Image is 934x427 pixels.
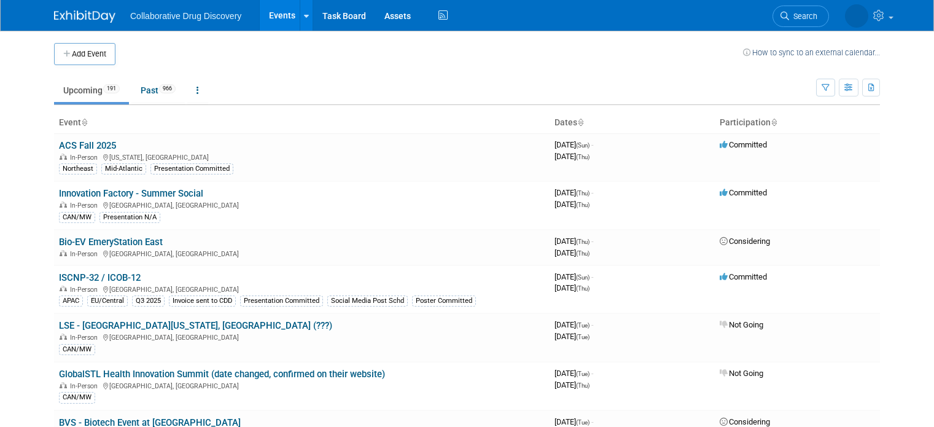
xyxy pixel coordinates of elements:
a: How to sync to an external calendar... [743,48,880,57]
div: Presentation N/A [99,212,160,223]
div: Social Media Post Schd [327,296,408,307]
th: Dates [550,112,715,133]
span: Considering [720,237,770,246]
img: ExhibitDay [54,10,115,23]
span: (Thu) [576,190,590,197]
img: In-Person Event [60,154,67,160]
span: In-Person [70,250,101,258]
div: Invoice sent to CDD [169,296,236,307]
span: Committed [720,140,767,149]
span: In-Person [70,286,101,294]
span: - [591,140,593,149]
a: Sort by Start Date [577,117,583,127]
span: (Tue) [576,334,590,340]
a: Sort by Participation Type [771,117,777,127]
span: - [591,369,593,378]
a: Sort by Event Name [81,117,87,127]
a: Bio-EV EmeryStation East [59,237,163,248]
div: EU/Central [87,296,128,307]
span: In-Person [70,334,101,342]
th: Participation [715,112,880,133]
span: [DATE] [555,369,593,378]
span: [DATE] [555,272,593,281]
img: In-Person Event [60,250,67,256]
span: - [591,272,593,281]
span: Search [789,12,817,21]
span: [DATE] [555,152,590,161]
a: GlobalSTL Health Innovation Summit (date changed, confirmed on their website) [59,369,385,380]
span: In-Person [70,154,101,162]
img: In-Person Event [60,286,67,292]
img: In-Person Event [60,202,67,208]
div: Mid-Atlantic [101,163,146,174]
span: Committed [720,272,767,281]
div: Poster Committed [412,296,476,307]
img: In-Person Event [60,334,67,340]
span: [DATE] [555,332,590,341]
span: [DATE] [555,200,590,209]
span: Committed [720,188,767,197]
th: Event [54,112,550,133]
span: (Thu) [576,382,590,389]
span: [DATE] [555,248,590,257]
a: Upcoming191 [54,79,129,102]
div: Presentation Committed [240,296,323,307]
div: CAN/MW [59,392,95,403]
button: Add Event [54,43,115,65]
span: In-Person [70,382,101,390]
span: [DATE] [555,188,593,197]
div: [GEOGRAPHIC_DATA], [GEOGRAPHIC_DATA] [59,248,545,258]
span: 191 [103,84,120,93]
div: [GEOGRAPHIC_DATA], [GEOGRAPHIC_DATA] [59,284,545,294]
a: Search [772,6,829,27]
div: [US_STATE], [GEOGRAPHIC_DATA] [59,152,545,162]
a: LSE - [GEOGRAPHIC_DATA][US_STATE], [GEOGRAPHIC_DATA] (???) [59,320,332,331]
span: (Thu) [576,250,590,257]
span: (Tue) [576,322,590,329]
div: APAC [59,296,83,307]
div: Q3 2025 [132,296,165,307]
span: - [591,237,593,246]
span: (Thu) [576,154,590,160]
img: Ralf Felsner [845,4,868,28]
span: - [591,320,593,329]
span: [DATE] [555,417,593,426]
span: In-Person [70,202,101,210]
span: [DATE] [555,140,593,149]
a: Past966 [131,79,185,102]
span: (Thu) [576,202,590,208]
span: [DATE] [555,320,593,329]
span: Not Going [720,320,763,329]
span: [DATE] [555,380,590,390]
div: [GEOGRAPHIC_DATA], [GEOGRAPHIC_DATA] [59,200,545,210]
span: (Thu) [576,285,590,292]
span: (Thu) [576,238,590,245]
div: [GEOGRAPHIC_DATA], [GEOGRAPHIC_DATA] [59,380,545,390]
span: (Tue) [576,370,590,377]
span: (Tue) [576,419,590,426]
div: CAN/MW [59,212,95,223]
div: CAN/MW [59,344,95,355]
div: Presentation Committed [150,163,233,174]
span: Not Going [720,369,763,378]
span: (Sun) [576,142,590,149]
span: [DATE] [555,237,593,246]
span: 966 [159,84,176,93]
span: - [591,188,593,197]
img: In-Person Event [60,382,67,388]
div: [GEOGRAPHIC_DATA], [GEOGRAPHIC_DATA] [59,332,545,342]
div: Northeast [59,163,97,174]
span: [DATE] [555,283,590,292]
span: Considering [720,417,770,426]
a: ISCNP-32 / ICOB-12 [59,272,141,283]
a: Innovation Factory - Summer Social [59,188,203,199]
span: (Sun) [576,274,590,281]
span: - [591,417,593,426]
a: ACS Fall 2025 [59,140,116,151]
span: Collaborative Drug Discovery [130,11,241,21]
